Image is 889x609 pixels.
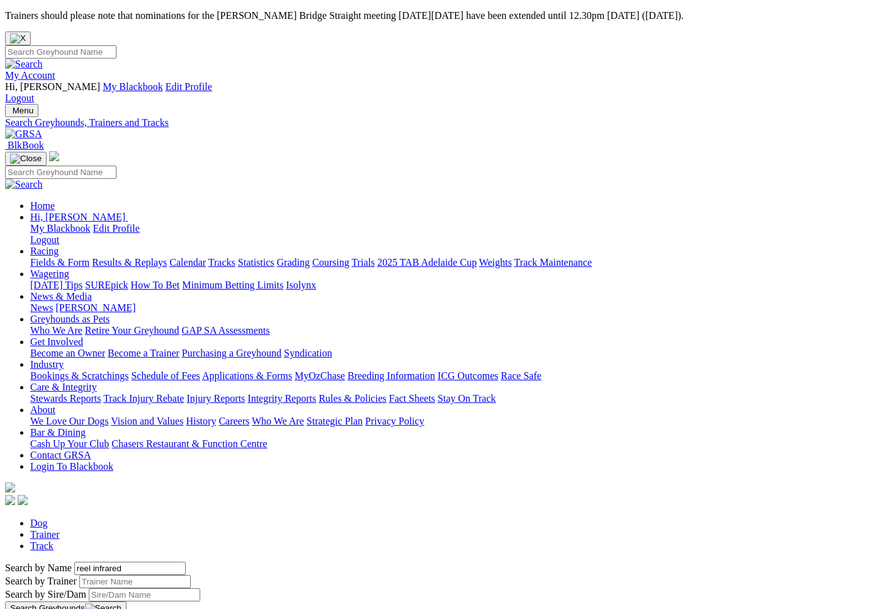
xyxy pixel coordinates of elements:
[5,495,15,505] img: facebook.svg
[30,450,91,460] a: Contact GRSA
[30,257,884,268] div: Racing
[30,223,91,234] a: My Blackbook
[5,152,47,166] button: Toggle navigation
[5,117,884,128] a: Search Greyhounds, Trainers and Tracks
[30,280,82,290] a: [DATE] Tips
[30,336,83,347] a: Get Involved
[5,70,55,81] a: My Account
[5,482,15,492] img: logo-grsa-white.png
[202,370,292,381] a: Applications & Forms
[5,93,34,103] a: Logout
[30,325,82,336] a: Who We Are
[30,234,59,245] a: Logout
[438,370,498,381] a: ICG Outcomes
[247,393,316,404] a: Integrity Reports
[111,416,183,426] a: Vision and Values
[5,128,42,140] img: GRSA
[30,438,884,450] div: Bar & Dining
[30,348,884,359] div: Get Involved
[13,106,33,115] span: Menu
[169,257,206,268] a: Calendar
[30,404,55,415] a: About
[10,33,26,43] img: X
[30,257,89,268] a: Fields & Form
[30,438,109,449] a: Cash Up Your Club
[5,81,100,92] span: Hi, [PERSON_NAME]
[30,212,128,222] a: Hi, [PERSON_NAME]
[30,291,92,302] a: News & Media
[131,280,180,290] a: How To Bet
[218,416,249,426] a: Careers
[5,589,86,600] label: Search by Sire/Dam
[5,81,884,104] div: My Account
[30,427,86,438] a: Bar & Dining
[307,416,363,426] a: Strategic Plan
[348,370,435,381] a: Breeding Information
[514,257,592,268] a: Track Maintenance
[295,370,345,381] a: MyOzChase
[30,280,884,291] div: Wagering
[438,393,495,404] a: Stay On Track
[389,393,435,404] a: Fact Sheets
[238,257,275,268] a: Statistics
[186,416,216,426] a: History
[18,495,28,505] img: twitter.svg
[30,393,884,404] div: Care & Integrity
[186,393,245,404] a: Injury Reports
[30,370,128,381] a: Bookings & Scratchings
[30,540,54,551] a: Track
[208,257,235,268] a: Tracks
[5,10,884,21] p: Trainers should please note that nominations for the [PERSON_NAME] Bridge Straight meeting [DATE]...
[85,325,179,336] a: Retire Your Greyhound
[30,393,101,404] a: Stewards Reports
[5,140,44,151] a: BlkBook
[5,31,31,45] button: Close
[30,302,53,313] a: News
[30,461,113,472] a: Login To Blackbook
[92,257,167,268] a: Results & Replays
[30,314,110,324] a: Greyhounds as Pets
[479,257,512,268] a: Weights
[30,382,97,392] a: Care & Integrity
[182,325,270,336] a: GAP SA Assessments
[79,575,191,588] input: Search by Trainer name
[49,151,59,161] img: logo-grsa-white.png
[89,588,200,601] input: Search by Sire/Dam name
[30,348,105,358] a: Become an Owner
[131,370,200,381] a: Schedule of Fees
[30,302,884,314] div: News & Media
[103,81,163,92] a: My Blackbook
[30,212,125,222] span: Hi, [PERSON_NAME]
[8,140,44,151] span: BlkBook
[365,416,424,426] a: Privacy Policy
[5,59,43,70] img: Search
[377,257,477,268] a: 2025 TAB Adelaide Cup
[103,393,184,404] a: Track Injury Rebate
[30,529,60,540] a: Trainer
[5,104,38,117] button: Toggle navigation
[501,370,541,381] a: Race Safe
[5,179,43,190] img: Search
[30,246,59,256] a: Racing
[5,166,116,179] input: Search
[55,302,135,313] a: [PERSON_NAME]
[30,325,884,336] div: Greyhounds as Pets
[30,359,64,370] a: Industry
[182,280,283,290] a: Minimum Betting Limits
[108,348,179,358] a: Become a Trainer
[30,268,69,279] a: Wagering
[10,154,42,164] img: Close
[74,562,186,575] input: Search by Greyhound name
[30,416,108,426] a: We Love Our Dogs
[111,438,267,449] a: Chasers Restaurant & Function Centre
[30,200,55,211] a: Home
[5,45,116,59] input: Search
[286,280,316,290] a: Isolynx
[252,416,304,426] a: Who We Are
[166,81,212,92] a: Edit Profile
[5,576,77,586] label: Search by Trainer
[182,348,281,358] a: Purchasing a Greyhound
[30,223,884,246] div: Hi, [PERSON_NAME]
[351,257,375,268] a: Trials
